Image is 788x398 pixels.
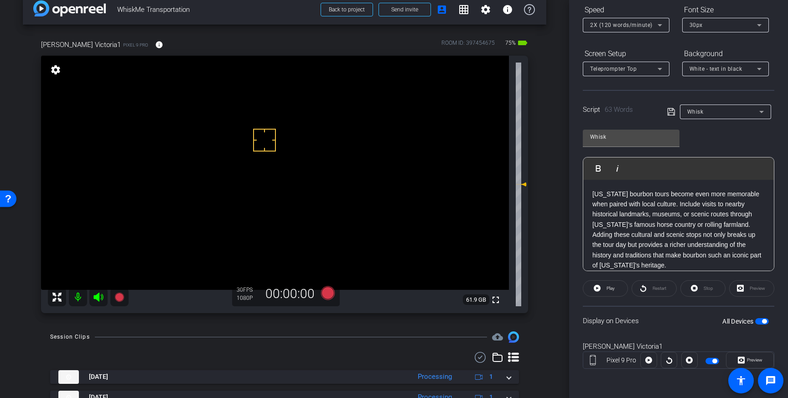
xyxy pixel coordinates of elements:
span: Back to project [329,6,365,13]
mat-icon: accessibility [736,375,747,386]
div: Processing [413,372,456,382]
span: Pixel 9 Pro [123,42,148,48]
span: White - text in black [689,66,742,72]
span: [DATE] [89,372,108,382]
span: FPS [243,287,253,293]
span: 63 Words [605,105,633,114]
div: Speed [583,2,669,18]
div: Background [682,46,769,62]
button: Play [583,280,628,297]
p: [US_STATE] bourbon tours become even more memorable when paired with local culture. Include visit... [592,189,765,271]
button: Send invite [378,3,431,16]
mat-icon: grid_on [458,4,469,15]
mat-icon: settings [49,64,62,75]
mat-icon: message [765,375,776,386]
span: 75% [504,36,517,50]
div: 1080P [237,294,259,302]
mat-icon: cloud_upload [492,331,503,342]
div: Script [583,105,654,115]
span: Send invite [391,6,418,13]
button: Back to project [321,3,373,16]
div: Display on Devices [583,306,774,335]
span: Teleprompter Top [590,66,637,72]
div: 30 [237,286,259,293]
button: Preview [726,352,774,368]
div: Font Size [682,2,769,18]
div: ROOM ID: 397454675 [441,39,495,52]
div: [PERSON_NAME] Victoria1 [583,341,774,352]
mat-icon: 0 dB [516,179,527,190]
mat-icon: info [502,4,513,15]
span: Preview [747,357,762,362]
img: thumb-nail [58,370,79,384]
mat-icon: fullscreen [490,294,501,305]
mat-expansion-panel-header: thumb-nail[DATE]Processing1 [50,370,519,384]
input: Title [590,131,672,142]
span: 2X (120 words/minute) [590,22,653,28]
span: Whisk [687,109,704,115]
mat-icon: account_box [436,4,447,15]
mat-icon: battery_std [517,37,528,48]
span: Destinations for your clips [492,331,503,342]
span: 30px [689,22,703,28]
mat-icon: settings [480,4,491,15]
img: app-logo [33,0,106,16]
span: 61.9 GB [463,294,489,305]
img: Session clips [508,331,519,342]
div: Pixel 9 Pro [602,356,641,365]
span: WhiskMe Transportation [117,0,315,19]
span: Play [607,286,615,291]
span: [PERSON_NAME] Victoria1 [41,40,121,50]
div: Session Clips [50,332,90,341]
span: 1 [489,372,493,382]
mat-icon: info [155,41,163,49]
div: 00:00:00 [259,286,321,302]
div: Screen Setup [583,46,669,62]
label: All Devices [722,317,755,326]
